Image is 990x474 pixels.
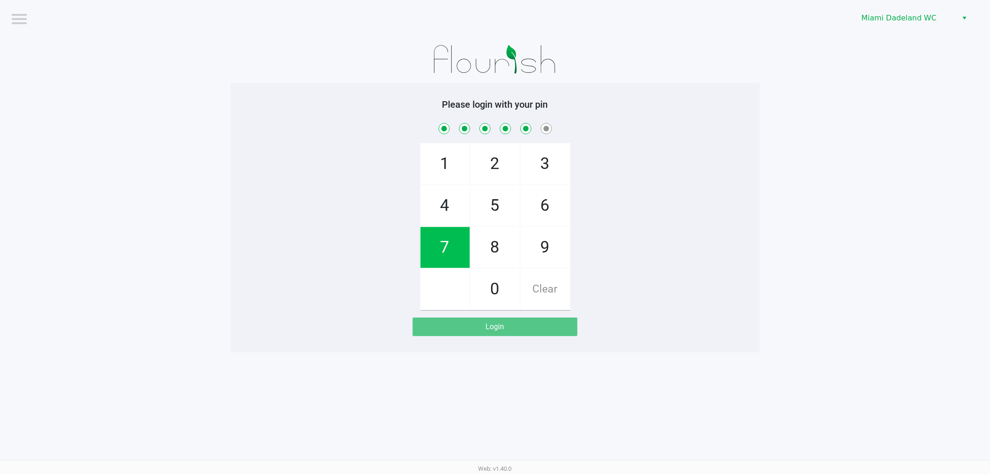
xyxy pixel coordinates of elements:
[521,185,570,226] span: 6
[471,227,520,268] span: 8
[238,99,753,110] h5: Please login with your pin
[861,13,952,24] span: Miami Dadeland WC
[421,143,470,184] span: 1
[479,465,512,472] span: Web: v1.40.0
[471,185,520,226] span: 5
[471,269,520,310] span: 0
[521,143,570,184] span: 3
[421,185,470,226] span: 4
[471,143,520,184] span: 2
[521,227,570,268] span: 9
[958,10,971,26] button: Select
[421,227,470,268] span: 7
[521,269,570,310] span: Clear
